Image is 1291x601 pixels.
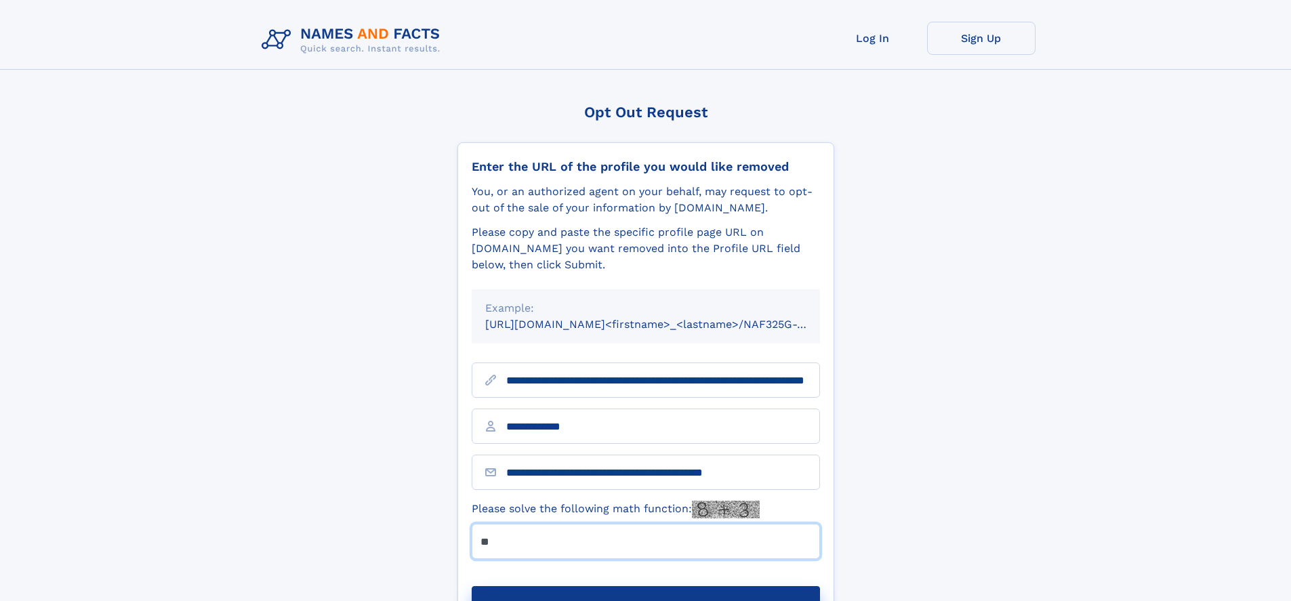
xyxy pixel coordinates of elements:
div: Enter the URL of the profile you would like removed [472,159,820,174]
a: Sign Up [927,22,1036,55]
img: Logo Names and Facts [256,22,451,58]
label: Please solve the following math function: [472,501,760,518]
small: [URL][DOMAIN_NAME]<firstname>_<lastname>/NAF325G-xxxxxxxx [485,318,846,331]
div: Please copy and paste the specific profile page URL on [DOMAIN_NAME] you want removed into the Pr... [472,224,820,273]
div: Opt Out Request [457,104,834,121]
a: Log In [819,22,927,55]
div: You, or an authorized agent on your behalf, may request to opt-out of the sale of your informatio... [472,184,820,216]
div: Example: [485,300,806,316]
